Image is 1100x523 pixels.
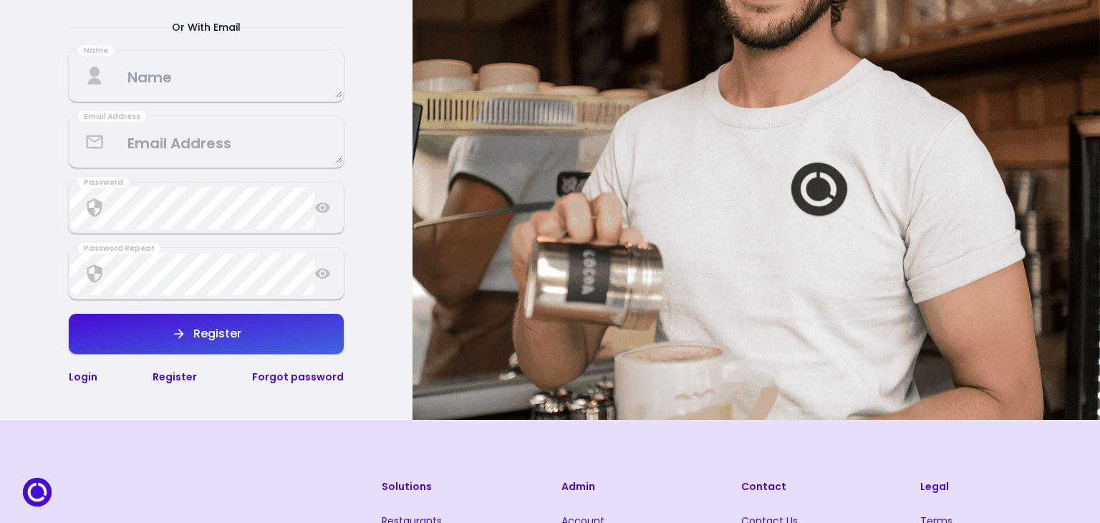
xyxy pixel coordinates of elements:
[69,314,344,354] button: Register
[920,478,1077,495] h3: Legal
[252,370,344,384] a: Forgot password
[78,177,129,188] div: Password
[155,19,258,36] span: Or With Email
[78,111,146,123] div: Email Address
[741,478,898,495] h3: Contact
[153,370,197,384] a: Register
[382,478,539,495] h3: Solutions
[561,478,718,495] h3: Admin
[78,45,114,57] div: Name
[186,328,241,340] div: Register
[78,243,160,254] div: Password Repeat
[69,370,97,384] a: Login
